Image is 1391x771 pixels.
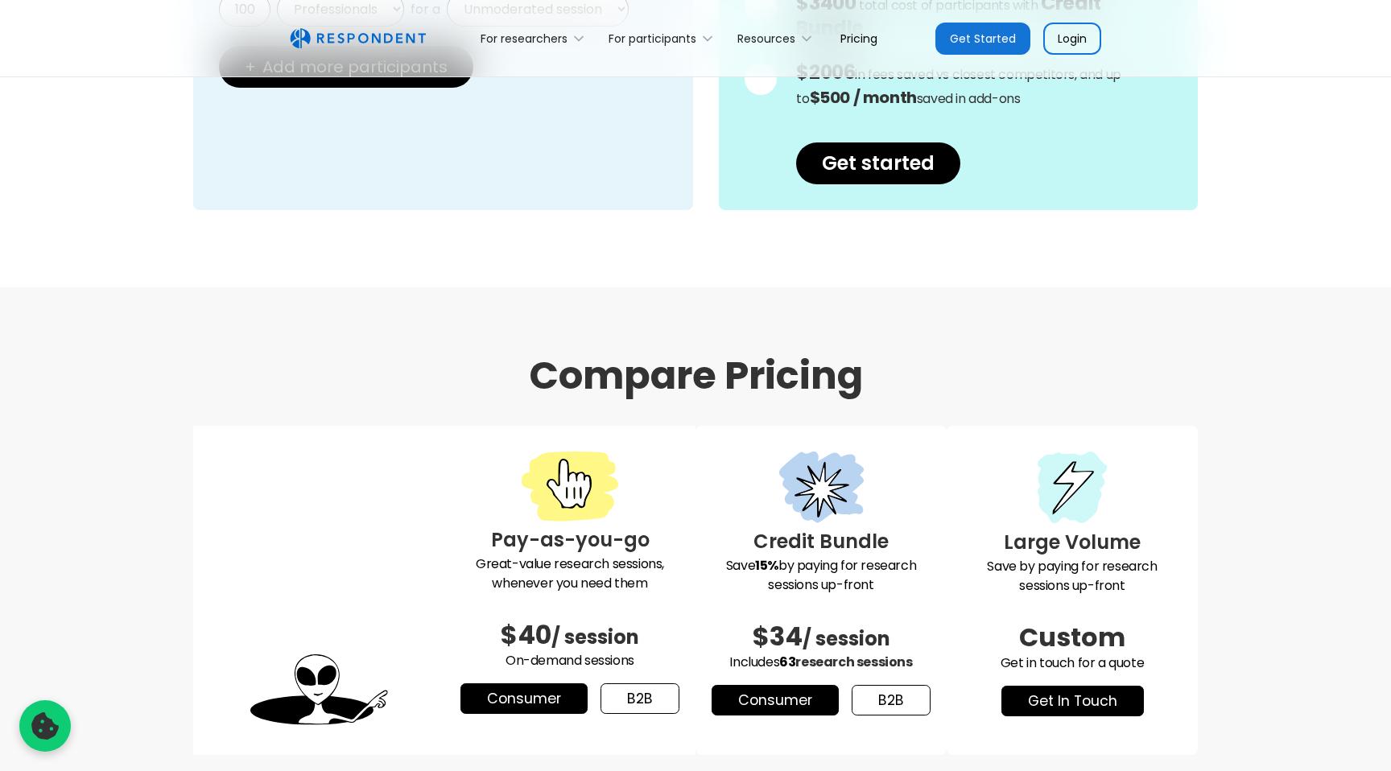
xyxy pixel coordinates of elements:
a: home [290,28,426,49]
div: Resources [737,31,795,47]
div: For participants [609,31,696,47]
span: / session [803,625,890,652]
h3: Large Volume [960,528,1185,557]
a: Consumer [460,683,588,714]
p: Great-value research sessions, whenever you need them [457,555,683,593]
p: Save by paying for research sessions up-front [960,557,1185,596]
a: Consumer [712,685,839,715]
div: Resources [729,19,828,57]
a: b2b [601,683,679,714]
strong: $500 / month [810,86,917,109]
div: For researchers [472,19,600,57]
p: in fees saved vs closest competitors, and up to saved in add-ons [796,61,1172,110]
span: $34 [753,618,803,654]
strong: 15% [755,556,778,575]
span: / session [551,624,639,650]
a: Pricing [828,19,890,57]
a: Login [1043,23,1101,55]
img: Untitled UI logotext [290,28,426,49]
span: $40 [501,616,551,653]
p: Get in touch for a quote [960,653,1185,673]
p: Includes [708,653,934,672]
a: Get Started [935,23,1030,55]
span: 63 [779,653,795,671]
h1: Compare Pricing [180,352,1211,400]
a: b2b [852,685,931,715]
span: Custom [1019,619,1125,655]
h3: Credit Bundle [708,527,934,556]
span: research sessions [795,653,912,671]
p: On-demand sessions [457,651,683,670]
p: Save by paying for research sessions up-front [708,556,934,595]
a: Get started [796,142,960,184]
div: For participants [600,19,729,57]
div: For researchers [481,31,568,47]
a: get in touch [1001,686,1144,716]
h3: Pay-as-you-go [457,526,683,555]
